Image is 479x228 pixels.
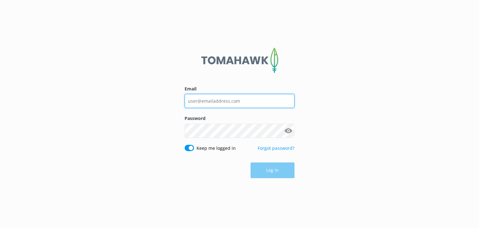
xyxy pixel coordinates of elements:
[185,85,294,92] label: Email
[282,124,294,137] button: Show password
[201,48,278,73] img: 2-1647550015.png
[196,145,236,152] label: Keep me logged in
[185,94,294,108] input: user@emailaddress.com
[258,145,294,151] a: Forgot password?
[185,115,294,122] label: Password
